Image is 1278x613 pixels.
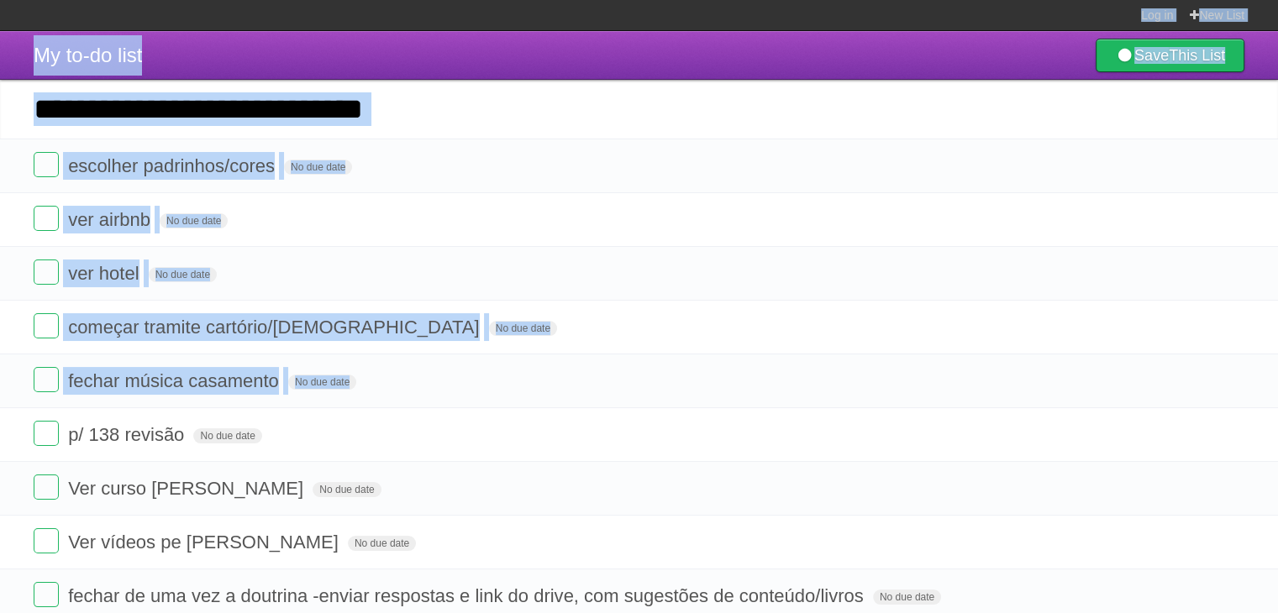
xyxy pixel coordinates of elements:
span: começar tramite cartório/[DEMOGRAPHIC_DATA] [68,317,483,338]
label: Done [34,313,59,338]
a: SaveThis List [1096,39,1244,72]
label: Done [34,259,59,285]
b: This List [1169,47,1225,64]
span: ver hotel [68,263,143,284]
span: ver airbnb [68,209,155,230]
span: fechar música casamento [68,370,283,391]
span: No due date [149,267,217,282]
label: Done [34,152,59,177]
span: No due date [160,213,228,228]
span: No due date [284,160,352,175]
span: No due date [873,589,941,605]
label: Done [34,528,59,553]
label: Done [34,582,59,607]
span: escolher padrinhos/cores [68,155,279,176]
span: No due date [288,375,356,390]
span: fechar de uma vez a doutrina -enviar respostas e link do drive, com sugestões de conteúdo/livros [68,585,868,606]
span: No due date [193,428,261,443]
span: Ver curso [PERSON_NAME] [68,478,308,499]
span: No due date [313,482,381,497]
span: Ver vídeos pe [PERSON_NAME] [68,532,343,553]
span: No due date [348,536,416,551]
label: Done [34,367,59,392]
label: Done [34,474,59,500]
span: p/ 138 revisão [68,424,188,445]
label: Done [34,421,59,446]
label: Done [34,206,59,231]
span: No due date [489,321,557,336]
span: My to-do list [34,44,142,66]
